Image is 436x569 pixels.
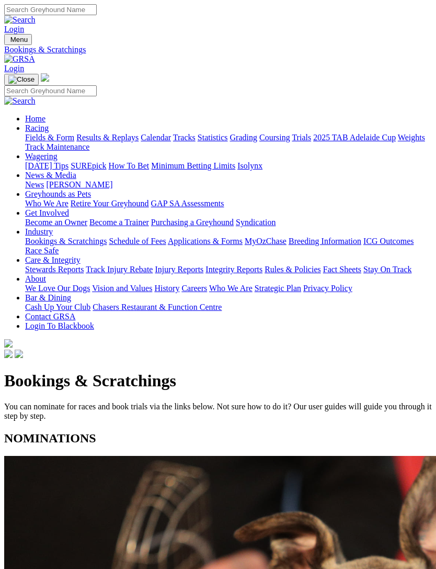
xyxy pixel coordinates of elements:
[209,284,253,293] a: Who We Are
[4,371,432,391] h1: Bookings & Scratchings
[363,265,411,274] a: Stay On Track
[92,284,152,293] a: Vision and Values
[25,142,89,151] a: Track Maintenance
[25,321,94,330] a: Login To Blackbook
[15,350,23,358] img: twitter.svg
[10,36,28,43] span: Menu
[151,199,224,208] a: GAP SA Assessments
[25,265,432,274] div: Care & Integrity
[313,133,396,142] a: 2025 TAB Adelaide Cup
[4,350,13,358] img: facebook.svg
[255,284,301,293] a: Strategic Plan
[4,54,35,64] img: GRSA
[236,218,276,227] a: Syndication
[323,265,361,274] a: Fact Sheets
[4,74,39,85] button: Toggle navigation
[25,180,432,189] div: News & Media
[93,303,222,311] a: Chasers Restaurant & Function Centre
[25,161,68,170] a: [DATE] Tips
[398,133,425,142] a: Weights
[25,284,90,293] a: We Love Our Dogs
[363,237,414,246] a: ICG Outcomes
[71,161,106,170] a: SUREpick
[4,431,432,445] h2: NOMINATIONS
[76,133,139,142] a: Results & Replays
[25,124,49,132] a: Racing
[141,133,171,142] a: Calendar
[4,25,24,34] a: Login
[25,171,76,180] a: News & Media
[25,180,44,189] a: News
[151,218,234,227] a: Purchasing a Greyhound
[198,133,228,142] a: Statistics
[25,199,68,208] a: Who We Are
[230,133,257,142] a: Grading
[109,161,150,170] a: How To Bet
[155,265,203,274] a: Injury Reports
[4,64,24,73] a: Login
[303,284,352,293] a: Privacy Policy
[4,45,432,54] a: Bookings & Scratchings
[205,265,262,274] a: Integrity Reports
[25,293,71,302] a: Bar & Dining
[46,180,112,189] a: [PERSON_NAME]
[25,284,432,293] div: About
[86,265,153,274] a: Track Injury Rebate
[71,199,149,208] a: Retire Your Greyhound
[25,218,87,227] a: Become an Owner
[25,274,46,283] a: About
[25,208,69,217] a: Get Involved
[289,237,361,246] a: Breeding Information
[8,75,35,84] img: Close
[4,4,97,15] input: Search
[4,402,432,421] p: You can nominate for races and book trials via the links below. Not sure how to do it? Our user g...
[25,237,432,255] div: Industry
[25,265,84,274] a: Stewards Reports
[25,303,432,312] div: Bar & Dining
[4,34,32,45] button: Toggle navigation
[181,284,207,293] a: Careers
[173,133,196,142] a: Tracks
[25,246,59,255] a: Race Safe
[4,96,36,106] img: Search
[25,237,107,246] a: Bookings & Scratchings
[25,133,432,152] div: Racing
[4,339,13,348] img: logo-grsa-white.png
[245,237,286,246] a: MyOzChase
[4,85,97,96] input: Search
[25,161,432,171] div: Wagering
[25,227,53,236] a: Industry
[41,73,49,82] img: logo-grsa-white.png
[89,218,149,227] a: Become a Trainer
[154,284,179,293] a: History
[25,114,45,123] a: Home
[292,133,311,142] a: Trials
[4,15,36,25] img: Search
[237,161,262,170] a: Isolynx
[25,303,90,311] a: Cash Up Your Club
[25,189,91,198] a: Greyhounds as Pets
[25,255,81,264] a: Care & Integrity
[151,161,235,170] a: Minimum Betting Limits
[25,218,432,227] div: Get Involved
[25,199,432,208] div: Greyhounds as Pets
[265,265,321,274] a: Rules & Policies
[259,133,290,142] a: Coursing
[109,237,166,246] a: Schedule of Fees
[25,152,58,161] a: Wagering
[25,133,74,142] a: Fields & Form
[25,312,75,321] a: Contact GRSA
[168,237,243,246] a: Applications & Forms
